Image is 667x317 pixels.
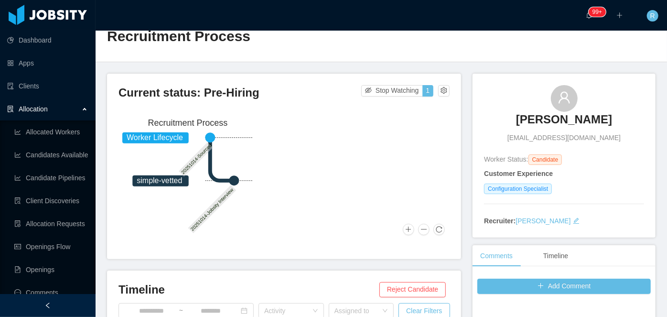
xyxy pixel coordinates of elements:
button: icon: plusAdd Comment [477,279,651,294]
div: Comments [473,245,520,267]
button: icon: eye-invisibleStop Watching [361,85,423,97]
text: 20251014-Jobsity Interview [190,187,235,232]
h3: Timeline [118,282,379,297]
a: icon: appstoreApps [7,54,88,73]
a: [PERSON_NAME] [516,217,570,225]
a: icon: auditClients [7,77,88,96]
button: Zoom Out [418,224,430,235]
strong: Customer Experience [484,170,553,177]
tspan: Worker Lifecycle [127,133,183,142]
a: icon: line-chartAllocated Workers [14,122,88,142]
span: Configuration Specialist [484,184,552,194]
div: Assigned to [334,306,378,316]
i: icon: solution [7,106,14,112]
button: icon: setting [438,85,450,97]
a: icon: file-searchClient Discoveries [14,191,88,210]
span: [EMAIL_ADDRESS][DOMAIN_NAME] [507,133,621,143]
text: Recruitment Process [148,118,227,128]
text: 20251014-Sourced [180,142,213,175]
a: icon: file-textOpenings [14,260,88,279]
strong: Recruiter: [484,217,516,225]
a: icon: line-chartCandidate Pipelines [14,168,88,187]
a: icon: pie-chartDashboard [7,31,88,50]
span: Allocation [19,105,48,113]
div: Activity [264,306,308,316]
button: 1 [422,85,434,97]
i: icon: calendar [241,307,247,314]
span: Candidate [528,154,562,165]
a: icon: messageComments [14,283,88,302]
h2: Recruitment Process [107,27,381,46]
i: icon: down [312,308,318,315]
i: icon: user [558,91,571,104]
button: Reject Candidate [379,282,446,297]
i: icon: bell [586,12,592,19]
h3: Current status: Pre-Hiring [118,85,361,100]
button: Reset Zoom [433,224,445,235]
button: Zoom In [403,224,414,235]
i: icon: edit [573,218,580,224]
tspan: simple-vetted [137,176,182,185]
a: icon: line-chartCandidates Available [14,145,88,164]
div: Timeline [536,245,576,267]
a: icon: file-doneAllocation Requests [14,214,88,233]
i: icon: down [382,308,388,315]
i: icon: plus [616,12,623,19]
a: icon: idcardOpenings Flow [14,237,88,256]
a: [PERSON_NAME] [516,112,612,133]
span: Worker Status: [484,155,528,163]
span: R [650,10,655,22]
sup: 264 [589,7,606,17]
h3: [PERSON_NAME] [516,112,612,127]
